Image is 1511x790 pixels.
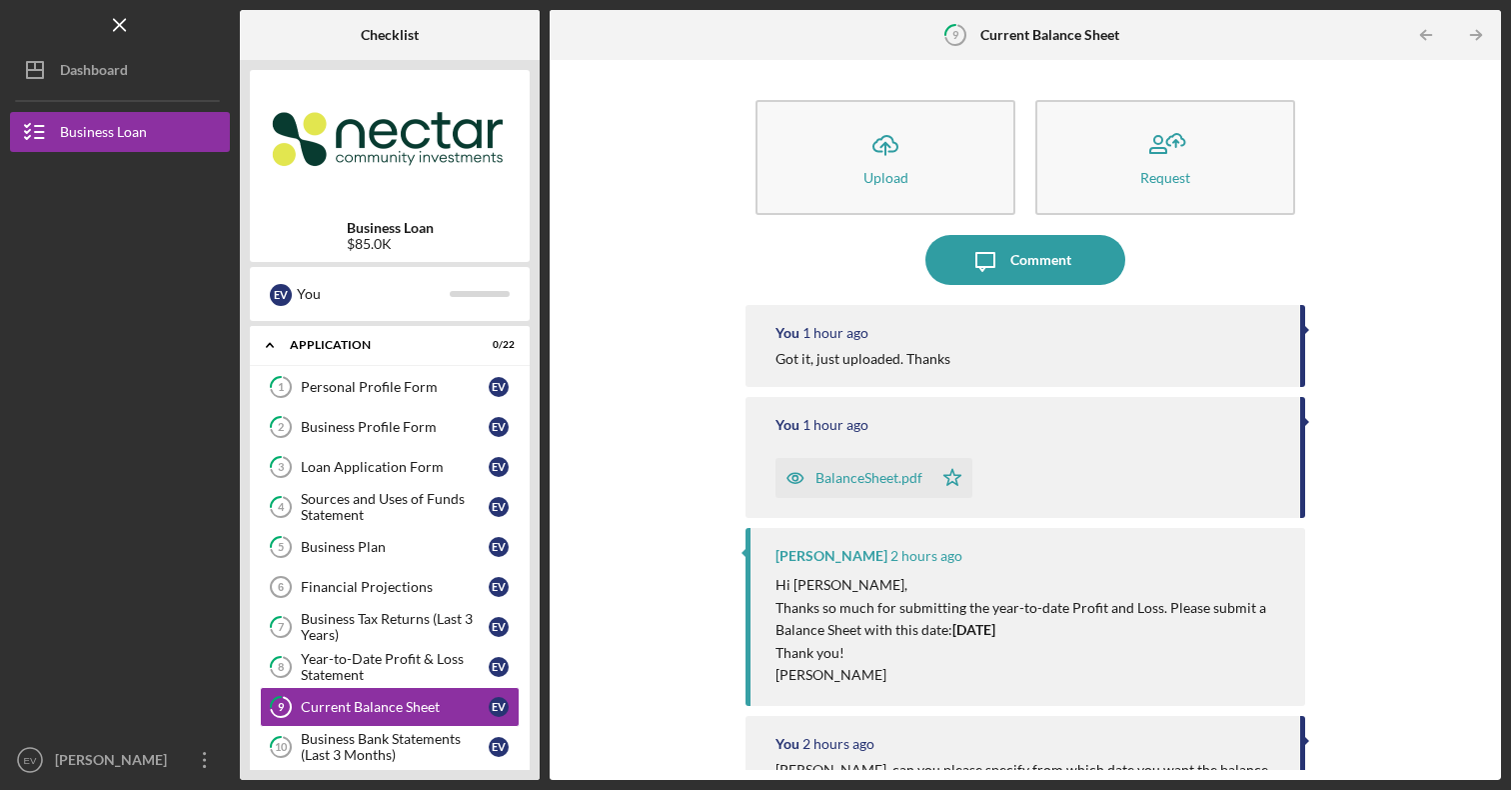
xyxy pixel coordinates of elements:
[270,284,292,306] div: E V
[863,170,908,185] div: Upload
[775,574,1284,596] p: Hi [PERSON_NAME],
[952,621,995,638] strong: [DATE]
[775,351,950,367] div: Got it, just uploaded. Thanks
[275,741,288,754] tspan: 10
[489,577,509,597] div: E V
[278,621,285,634] tspan: 7
[802,736,874,752] time: 2025-08-18 20:02
[775,642,1284,664] p: Thank you!
[775,325,799,341] div: You
[775,417,799,433] div: You
[260,607,520,647] a: 7Business Tax Returns (Last 3 Years)EV
[1035,100,1295,215] button: Request
[60,50,128,95] div: Dashboard
[755,100,1015,215] button: Upload
[925,235,1125,285] button: Comment
[347,220,434,236] b: Business Loan
[775,597,1284,642] p: Thanks so much for submitting the year-to-date Profit and Loss. Please submit a Balance Sheet wit...
[278,581,284,593] tspan: 6
[301,539,489,555] div: Business Plan
[489,497,509,517] div: E V
[489,737,509,757] div: E V
[775,736,799,752] div: You
[278,421,284,434] tspan: 2
[301,491,489,523] div: Sources and Uses of Funds Statement
[278,501,285,514] tspan: 4
[50,740,180,785] div: [PERSON_NAME]
[10,112,230,152] button: Business Loan
[278,541,284,554] tspan: 5
[260,407,520,447] a: 2Business Profile FormEV
[290,339,465,351] div: Application
[278,381,284,394] tspan: 1
[489,697,509,717] div: E V
[489,657,509,677] div: E V
[278,661,284,674] tspan: 8
[260,687,520,727] a: 9Current Balance SheetEV
[301,459,489,475] div: Loan Application Form
[802,417,868,433] time: 2025-08-18 20:17
[10,740,230,780] button: EV[PERSON_NAME]
[1010,235,1071,285] div: Comment
[24,755,37,766] text: EV
[775,664,1284,686] p: [PERSON_NAME]
[260,647,520,687] a: 8Year-to-Date Profit & Loss StatementEV
[775,548,887,564] div: [PERSON_NAME]
[10,50,230,90] button: Dashboard
[361,27,419,43] b: Checklist
[347,236,434,252] div: $85.0K
[260,367,520,407] a: 1Personal Profile FormEV
[980,27,1119,43] b: Current Balance Sheet
[301,611,489,643] div: Business Tax Returns (Last 3 Years)
[479,339,515,351] div: 0 / 22
[278,461,284,474] tspan: 3
[260,527,520,567] a: 5Business PlanEV
[301,731,489,763] div: Business Bank Statements (Last 3 Months)
[260,727,520,767] a: 10Business Bank Statements (Last 3 Months)EV
[278,701,285,714] tspan: 9
[489,457,509,477] div: E V
[890,548,962,564] time: 2025-08-18 20:07
[489,377,509,397] div: E V
[775,458,972,498] button: BalanceSheet.pdf
[297,277,450,311] div: You
[260,487,520,527] a: 4Sources and Uses of Funds StatementEV
[952,28,959,41] tspan: 9
[260,567,520,607] a: 6Financial ProjectionsEV
[489,617,509,637] div: E V
[260,447,520,487] a: 3Loan Application FormEV
[60,112,147,157] div: Business Loan
[1140,170,1190,185] div: Request
[301,579,489,595] div: Financial Projections
[250,80,530,200] img: Product logo
[301,419,489,435] div: Business Profile Form
[301,651,489,683] div: Year-to-Date Profit & Loss Statement
[815,470,922,486] div: BalanceSheet.pdf
[802,325,868,341] time: 2025-08-18 20:18
[489,417,509,437] div: E V
[301,379,489,395] div: Personal Profile Form
[301,699,489,715] div: Current Balance Sheet
[489,537,509,557] div: E V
